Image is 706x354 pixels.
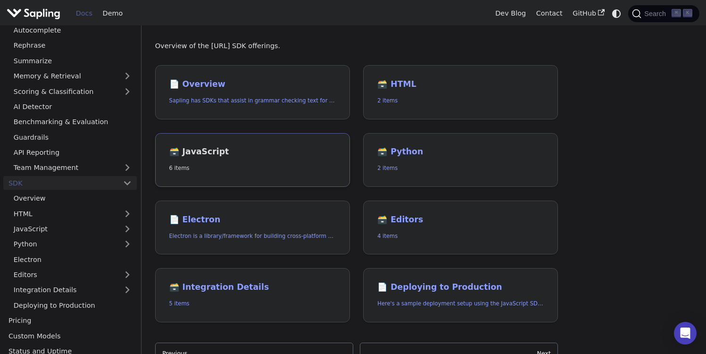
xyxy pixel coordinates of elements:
[377,147,544,157] h2: Python
[8,283,137,297] a: Integration Details
[155,41,558,52] p: Overview of the [URL] SDK offerings.
[8,69,137,83] a: Memory & Retrieval
[155,65,350,119] a: 📄️ OverviewSapling has SDKs that assist in grammar checking text for Python and JavaScript, and a...
[8,146,137,160] a: API Reporting
[8,237,137,251] a: Python
[8,24,137,37] a: Autocomplete
[490,6,531,21] a: Dev Blog
[363,133,558,187] a: 🗃️ Python2 items
[377,96,544,105] p: 2 items
[377,215,544,225] h2: Editors
[674,322,697,345] div: Open Intercom Messenger
[118,176,137,190] button: Collapse sidebar category 'SDK'
[7,7,60,20] img: Sapling.ai
[169,164,336,173] p: 6 items
[3,176,118,190] a: SDK
[155,133,350,187] a: 🗃️ JavaScript6 items
[169,282,336,293] h2: Integration Details
[155,268,350,322] a: 🗃️ Integration Details5 items
[8,84,137,98] a: Scoring & Classification
[377,282,544,293] h2: Deploying to Production
[567,6,609,21] a: GitHub
[672,9,681,17] kbd: ⌘
[377,79,544,90] h2: HTML
[169,79,336,90] h2: Overview
[3,329,137,343] a: Custom Models
[377,232,544,241] p: 4 items
[8,222,137,236] a: JavaScript
[8,54,137,67] a: Summarize
[8,192,137,205] a: Overview
[7,7,64,20] a: Sapling.ai
[8,115,137,129] a: Benchmarking & Evaluation
[169,96,336,105] p: Sapling has SDKs that assist in grammar checking text for Python and JavaScript, and an HTTP API ...
[3,314,137,328] a: Pricing
[169,232,336,241] p: Electron is a library/framework for building cross-platform desktop apps with JavaScript, HTML, a...
[8,207,137,220] a: HTML
[155,201,350,255] a: 📄️ ElectronElectron is a library/framework for building cross-platform desktop apps with JavaScri...
[8,39,137,52] a: Rephrase
[8,130,137,144] a: Guardrails
[377,299,544,308] p: Here's a sample deployment setup using the JavaScript SDK along with a Python backend.
[610,7,623,20] button: Switch between dark and light mode (currently system mode)
[169,215,336,225] h2: Electron
[628,5,699,22] button: Search (Command+K)
[377,164,544,173] p: 2 items
[531,6,568,21] a: Contact
[8,268,118,282] a: Editors
[8,161,137,175] a: Team Management
[8,253,137,266] a: Electron
[363,201,558,255] a: 🗃️ Editors4 items
[8,298,137,312] a: Deploying to Production
[683,9,692,17] kbd: K
[641,10,672,17] span: Search
[169,299,336,308] p: 5 items
[8,100,137,114] a: AI Detector
[169,147,336,157] h2: JavaScript
[118,268,137,282] button: Expand sidebar category 'Editors'
[363,268,558,322] a: 📄️ Deploying to ProductionHere's a sample deployment setup using the JavaScript SDK along with a ...
[363,65,558,119] a: 🗃️ HTML2 items
[71,6,98,21] a: Docs
[98,6,128,21] a: Demo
